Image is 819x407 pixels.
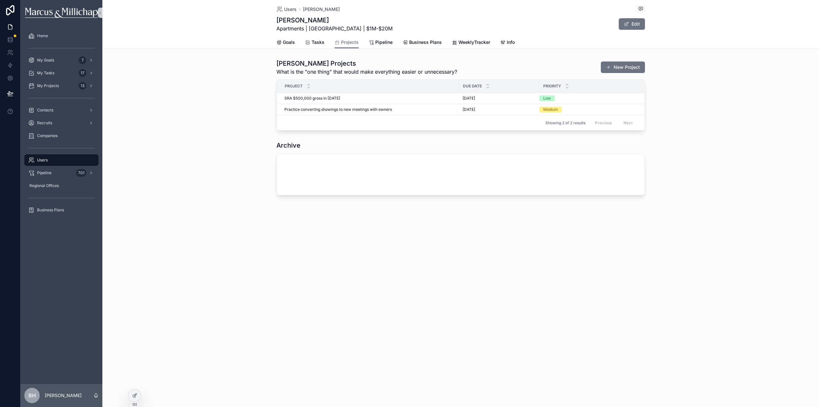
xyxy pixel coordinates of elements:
div: Low [543,95,551,101]
button: Edit [619,18,645,30]
a: SRA $500,000 gross in [DATE] [284,96,455,101]
div: 13 [79,82,86,90]
span: Regional Offices [29,183,59,188]
div: scrollable content [20,26,102,224]
a: Business Plans [403,37,442,49]
span: Showing 2 of 2 results [545,120,585,126]
a: Low [539,95,636,101]
span: Companies [37,133,58,138]
span: BH [28,392,36,399]
div: 17 [79,69,86,77]
a: WeeklyTracker [452,37,490,49]
span: Priority [543,84,561,89]
span: SRA $500,000 gross in [DATE] [284,96,340,101]
p: [PERSON_NAME] [45,392,82,399]
span: Business Plans [37,208,64,213]
span: Home [37,33,48,38]
div: 7 [79,56,86,64]
button: New Project [601,61,645,73]
span: WeeklyTracker [458,39,490,45]
a: Pipeline701 [24,167,99,179]
a: Companies [24,130,99,142]
a: [DATE] [463,96,535,101]
a: Business Plans [24,204,99,216]
a: My Goals7 [24,54,99,66]
span: Recruits [37,120,52,126]
a: [PERSON_NAME] [303,6,340,12]
a: Medium [539,107,636,112]
span: Due Date [463,84,482,89]
a: Users [24,154,99,166]
span: Business Plans [409,39,442,45]
span: Practice converting showings to new meetings with owners [284,107,392,112]
a: Contacts [24,104,99,116]
span: [DATE] [463,96,475,101]
div: Medium [543,107,558,112]
span: [DATE] [463,107,475,112]
span: My Projects [37,83,59,88]
a: Users [276,6,297,12]
a: Practice converting showings to new meetings with owners [284,107,455,112]
span: Apartments | [GEOGRAPHIC_DATA] | $1M-$20M [276,25,393,32]
span: Contacts [37,108,53,113]
a: My Projects13 [24,80,99,92]
span: Pipeline [37,170,52,175]
div: 701 [76,169,86,177]
a: Goals [276,37,295,49]
span: Users [37,158,48,163]
span: Project [285,84,303,89]
span: What is the "one thing" that would make everything easier or unnecessary? [276,68,457,76]
span: My Tasks [37,70,54,76]
h1: Archive [276,141,300,150]
span: My Goals [37,58,54,63]
img: App logo [25,8,98,18]
a: My Tasks17 [24,67,99,79]
a: Tasks [305,37,324,49]
a: Home [24,30,99,42]
span: Tasks [312,39,324,45]
a: Info [500,37,515,49]
span: Pipeline [375,39,393,45]
span: Users [284,6,297,12]
a: Recruits [24,117,99,129]
span: Info [507,39,515,45]
a: [DATE] [463,107,535,112]
h1: [PERSON_NAME] [276,16,393,25]
a: Pipeline [369,37,393,49]
h1: [PERSON_NAME] Projects [276,59,457,68]
span: Projects [341,39,359,45]
span: Goals [283,39,295,45]
a: Regional Offices [24,180,99,191]
a: Projects [335,37,359,49]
